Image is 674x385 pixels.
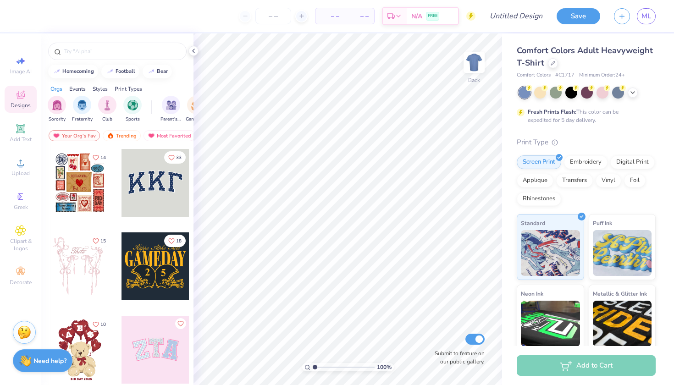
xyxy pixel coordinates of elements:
div: Screen Print [517,155,561,169]
div: filter for Fraternity [72,96,93,123]
button: Like [88,318,110,330]
div: Embroidery [564,155,608,169]
span: N/A [411,11,422,21]
button: filter button [123,96,142,123]
a: ML [637,8,656,24]
button: Like [175,318,186,329]
img: Standard [521,230,580,276]
span: – – [321,11,339,21]
div: football [116,69,135,74]
div: Transfers [556,174,593,187]
div: filter for Sports [123,96,142,123]
img: Sorority Image [52,100,62,110]
img: trend_line.gif [106,69,114,74]
div: This color can be expedited for 5 day delivery. [528,108,641,124]
button: football [101,65,139,78]
div: Events [69,85,86,93]
div: Trending [103,130,141,141]
span: Decorate [10,279,32,286]
img: most_fav.gif [53,132,60,139]
span: Image AI [10,68,32,75]
img: trend_line.gif [148,69,155,74]
label: Submit to feature on our public gallery. [430,349,485,366]
button: homecoming [48,65,98,78]
img: Puff Ink [593,230,652,276]
div: Digital Print [610,155,655,169]
div: filter for Game Day [186,96,207,123]
button: Like [88,151,110,164]
span: Sports [126,116,140,123]
button: Like [164,151,186,164]
div: Your Org's Fav [49,130,100,141]
div: Most Favorited [144,130,195,141]
span: 10 [100,322,106,327]
span: # C1717 [555,71,575,79]
div: Print Types [115,85,142,93]
button: filter button [48,96,66,123]
span: Puff Ink [593,218,612,228]
div: filter for Parent's Weekend [160,96,182,123]
button: filter button [160,96,182,123]
img: Club Image [102,100,112,110]
span: Upload [11,170,30,177]
strong: Fresh Prints Flash: [528,108,576,115]
div: Print Type [517,137,656,148]
span: 33 [176,155,182,160]
div: filter for Club [98,96,116,123]
span: 18 [176,239,182,243]
img: Parent's Weekend Image [166,100,177,110]
span: Fraternity [72,116,93,123]
span: Greek [14,203,28,211]
span: ML [641,11,651,22]
button: Like [164,235,186,247]
img: Sports Image [127,100,138,110]
span: Standard [521,218,545,228]
div: Rhinestones [517,192,561,206]
span: 15 [100,239,106,243]
span: FREE [428,13,437,19]
button: filter button [72,96,93,123]
span: Add Text [10,136,32,143]
input: – – [255,8,291,24]
div: homecoming [62,69,94,74]
button: bear [143,65,172,78]
span: Metallic & Glitter Ink [593,289,647,298]
span: Designs [11,102,31,109]
span: 100 % [377,363,392,371]
span: Sorority [49,116,66,123]
button: filter button [98,96,116,123]
button: Save [557,8,600,24]
div: bear [157,69,168,74]
div: Orgs [50,85,62,93]
div: Applique [517,174,553,187]
div: Foil [624,174,646,187]
span: 14 [100,155,106,160]
img: most_fav.gif [148,132,155,139]
div: Back [468,76,480,84]
button: Like [88,235,110,247]
img: trending.gif [107,132,114,139]
span: Neon Ink [521,289,543,298]
input: Untitled Design [482,7,550,25]
img: Back [465,53,483,71]
img: trend_line.gif [53,69,61,74]
div: Styles [93,85,108,93]
img: Game Day Image [191,100,202,110]
span: Parent's Weekend [160,116,182,123]
span: Comfort Colors [517,71,551,79]
input: Try "Alpha" [63,47,181,56]
button: filter button [186,96,207,123]
div: filter for Sorority [48,96,66,123]
img: Fraternity Image [77,100,87,110]
span: Clipart & logos [5,237,37,252]
strong: Need help? [33,357,66,365]
span: Game Day [186,116,207,123]
img: Metallic & Glitter Ink [593,301,652,346]
div: Vinyl [596,174,621,187]
img: Neon Ink [521,301,580,346]
span: – – [350,11,369,21]
span: Comfort Colors Adult Heavyweight T-Shirt [517,45,653,68]
span: Minimum Order: 24 + [579,71,625,79]
span: Club [102,116,112,123]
